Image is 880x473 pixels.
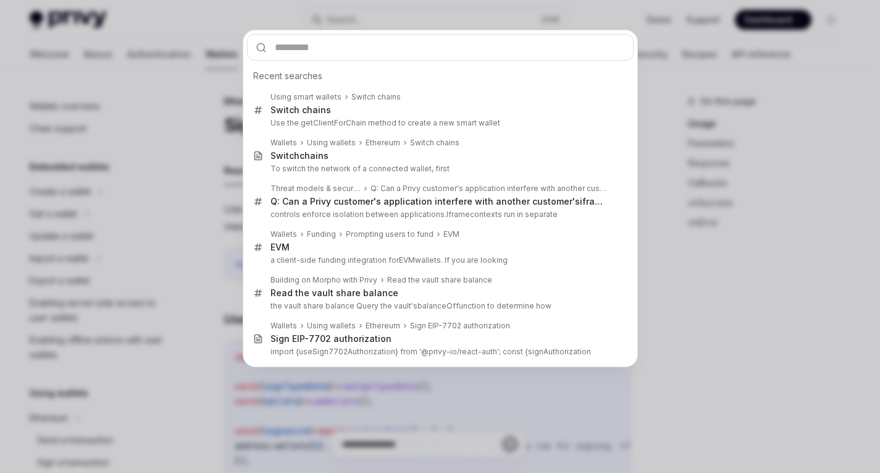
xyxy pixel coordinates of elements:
div: Using wallets [307,321,356,331]
b: iframe [580,196,608,207]
p: controls enforce isolation between applications. contexts run in separate [270,210,608,219]
div: Threat models & security FAQ [270,184,361,194]
p: To switch the network of a connected wallet, first [270,164,608,174]
b: Switch chains [351,92,401,101]
p: the vault share balance Query the vault's function to determine how [270,301,608,311]
div: Using wallets [307,138,356,148]
div: Funding [307,229,336,239]
b: Iframe [446,210,470,219]
div: EVM [443,229,459,239]
div: Ethereum [366,138,400,148]
b: Switch chains [270,104,331,115]
b: Switch [270,150,300,161]
div: Sign EIP-7702 authorization [410,321,510,331]
b: signAuthorization [528,347,591,356]
div: Q: Can a Privy customer's application interfere with another customer's ? [371,184,607,194]
b: EVM [399,255,415,265]
p: import {useSign7702Authorization} from '@privy-io/react-auth'; const { [270,347,608,357]
div: Read the vault share balance [270,288,398,299]
p: Use the getClientForChain method to create a new smart wallet [270,118,608,128]
p: a client-side funding integration for wallets. If you are looking [270,255,608,265]
div: Switch chains [410,138,459,148]
div: Wallets [270,229,297,239]
div: Ethereum [366,321,400,331]
div: Prompting users to fund [346,229,434,239]
div: Using smart wallets [270,92,342,102]
div: Read the vault share balance [387,275,492,285]
div: Sign EIP-7702 authorization [270,333,392,344]
div: chains [270,150,329,161]
div: Wallets [270,321,297,331]
div: Building on Morpho with Privy [270,275,377,285]
b: balanceOf [417,301,456,310]
span: Recent searches [253,70,322,82]
b: EVM [270,242,290,252]
div: Q: Can a Privy customer's application interfere with another customer's ? [270,196,608,207]
div: Wallets [270,138,297,148]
